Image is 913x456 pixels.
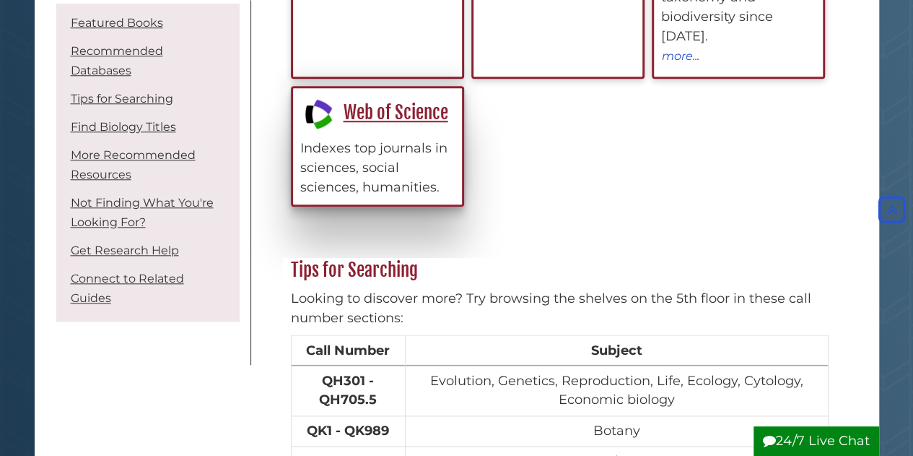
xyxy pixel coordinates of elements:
[291,335,405,366] th: Call Number
[405,335,828,366] th: Subject
[405,416,828,447] td: Botany
[753,426,879,456] button: 24/7 Live Chat
[71,120,176,134] a: Find Biology Titles
[319,373,377,408] span: QH301 - QH705.5
[71,272,184,305] a: Connect to Related Guides
[875,202,909,218] a: Back to Top
[71,16,163,30] a: Featured Books
[71,92,173,106] a: Tips for Searching
[284,259,836,282] h2: Tips for Searching
[307,423,389,439] span: QK1 - QK989
[300,139,455,197] div: Indexes top journals in sciences, social sciences, humanities.
[71,148,196,181] a: More Recommended Resources
[71,44,163,77] a: Recommended Databases
[661,46,700,65] button: more...
[300,101,448,124] a: Web of Science
[405,366,828,416] td: Evolution, Genetics, Reproduction, Life, Ecology, Cytology, Economic biology
[71,244,179,257] a: Get Research Help
[291,289,829,328] p: Looking to discover more? Try browsing the shelves on the 5th floor in these call number sections:
[71,196,214,229] a: Not Finding What You're Looking For?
